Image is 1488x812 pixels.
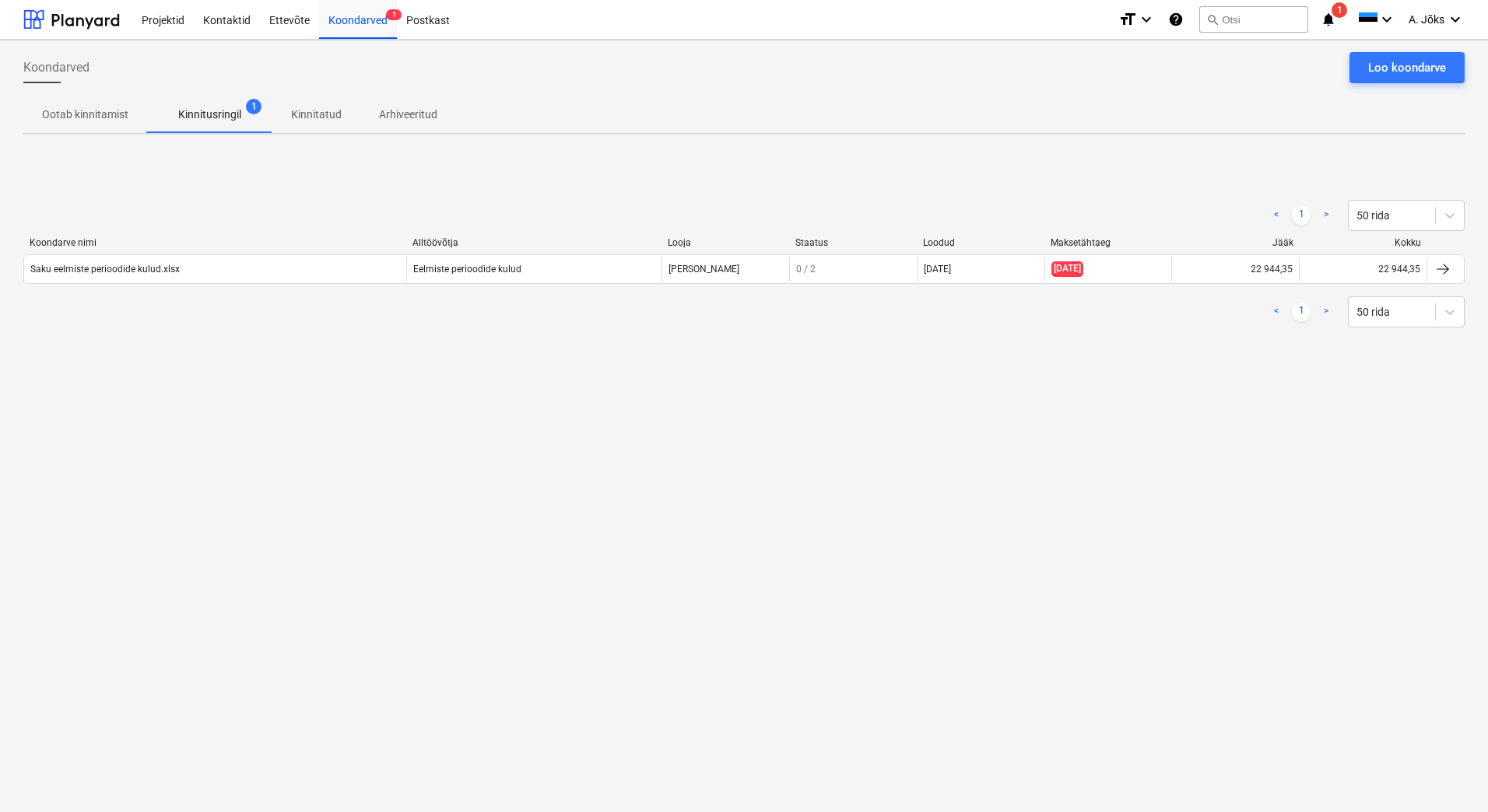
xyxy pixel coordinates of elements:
[924,264,951,275] div: [DATE]
[291,107,342,123] p: Kinnitatud
[412,237,655,248] div: Alltöövõtja
[406,257,662,282] div: Eelmiste perioodide kulud
[30,237,400,248] div: Koondarve nimi
[1251,264,1293,275] div: 22 944,35
[1199,6,1308,33] button: Otsi
[1409,13,1444,26] span: A. Jõks
[1137,10,1156,29] i: keyboard_arrow_down
[1349,52,1465,83] button: Loo koondarve
[1267,303,1286,321] a: Previous page
[42,107,128,123] p: Ootab kinnitamist
[1446,10,1465,29] i: keyboard_arrow_down
[923,237,1038,248] div: Loodud
[1410,737,1488,812] iframe: Chat Widget
[1306,237,1421,248] div: Kokku
[1368,58,1446,78] div: Loo koondarve
[1377,10,1396,29] i: keyboard_arrow_down
[1168,10,1184,29] i: Abikeskus
[379,107,437,123] p: Arhiveeritud
[1378,264,1420,275] div: 22 944,35
[246,99,261,114] span: 1
[1051,237,1166,248] div: Maksetähtaeg
[1332,2,1347,18] span: 1
[1292,206,1311,225] a: Page 1 is your current page
[1051,261,1083,276] span: [DATE]
[795,237,911,248] div: Staatus
[1292,303,1311,321] a: Page 1 is your current page
[178,107,241,123] p: Kinnitusringil
[1206,13,1219,26] span: search
[662,257,789,282] div: [PERSON_NAME]
[668,237,783,248] div: Looja
[1321,10,1336,29] i: notifications
[386,9,402,20] span: 1
[23,58,89,77] span: Koondarved
[796,264,816,275] span: 0 / 2
[1317,206,1335,225] a: Next page
[1178,237,1293,248] div: Jääk
[1317,303,1335,321] a: Next page
[1118,10,1137,29] i: format_size
[1267,206,1286,225] a: Previous page
[30,264,180,275] div: Saku eelmiste perioodide kulud.xlsx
